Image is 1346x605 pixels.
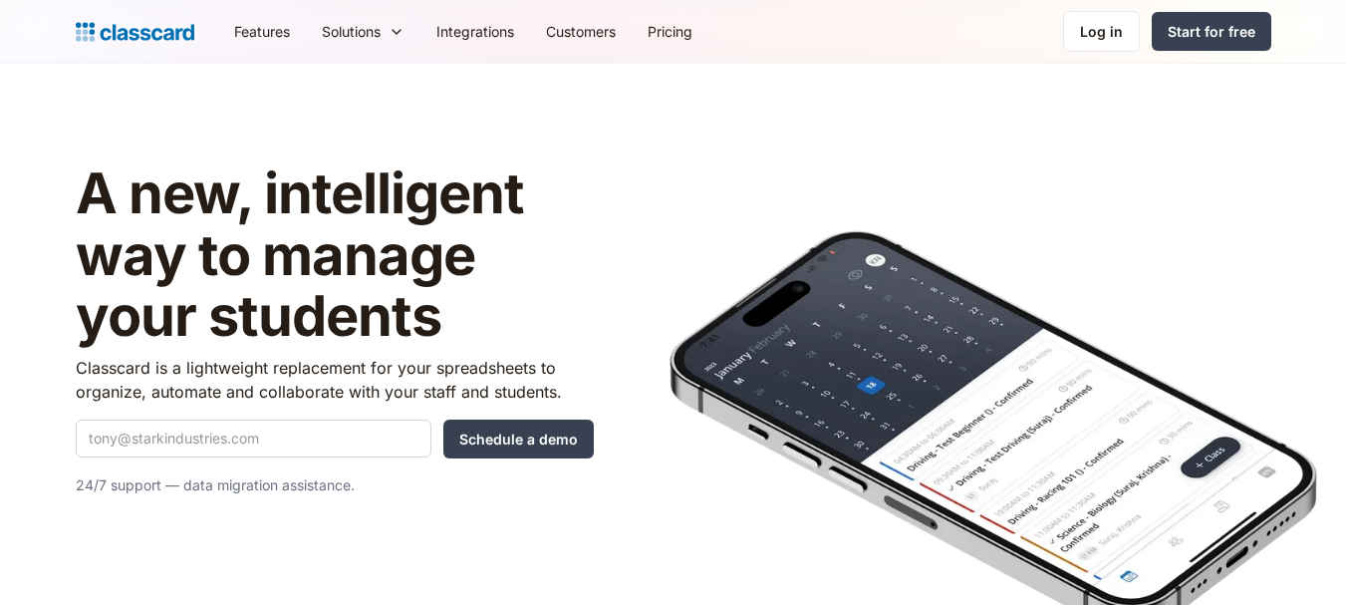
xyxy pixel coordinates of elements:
p: 24/7 support — data migration assistance. [76,473,594,497]
p: Classcard is a lightweight replacement for your spreadsheets to organize, automate and collaborat... [76,356,594,404]
input: tony@starkindustries.com [76,420,431,457]
div: Start for free [1168,21,1255,42]
a: Integrations [420,9,530,54]
h1: A new, intelligent way to manage your students [76,163,594,348]
a: Customers [530,9,632,54]
a: Pricing [632,9,708,54]
input: Schedule a demo [443,420,594,458]
a: Start for free [1152,12,1271,51]
a: home [76,18,194,46]
form: Quick Demo Form [76,420,594,458]
a: Log in [1063,11,1140,52]
a: Features [218,9,306,54]
div: Solutions [322,21,381,42]
div: Solutions [306,9,420,54]
div: Log in [1080,21,1123,42]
